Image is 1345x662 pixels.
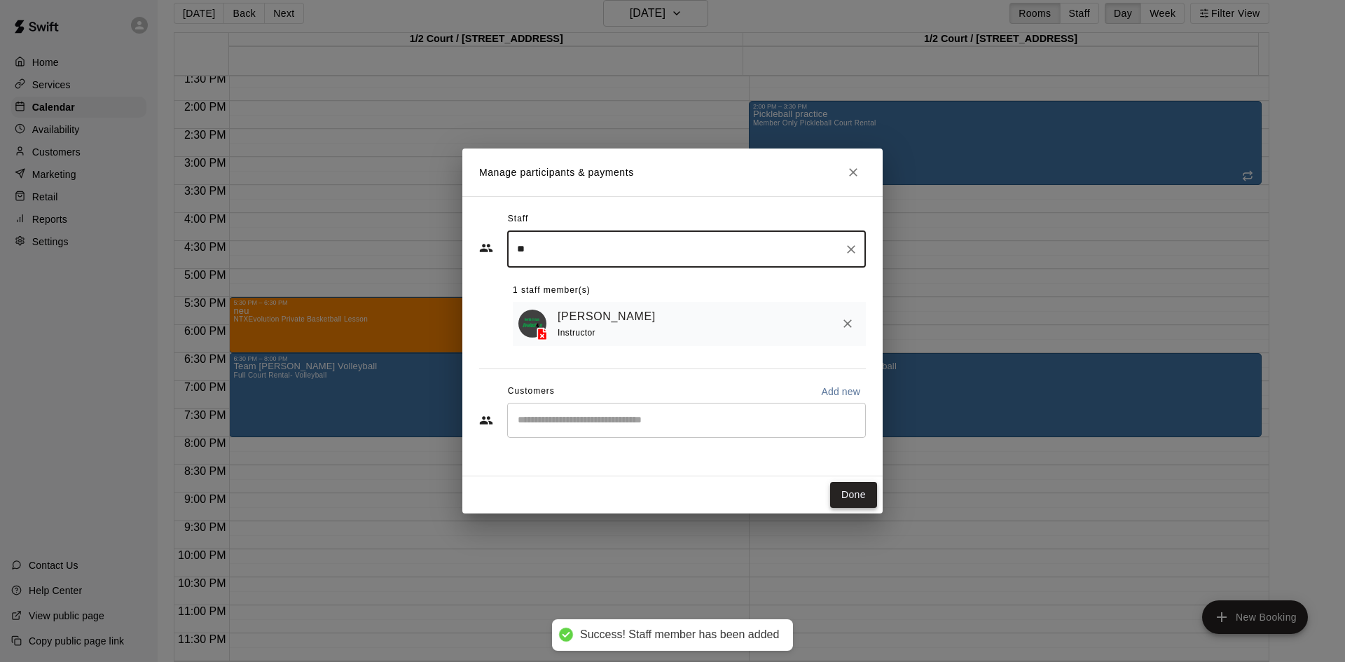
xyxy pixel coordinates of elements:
[507,403,866,438] div: Start typing to search customers...
[508,380,555,403] span: Customers
[518,310,546,338] img: Jesse Klein
[479,413,493,427] svg: Customers
[558,328,595,338] span: Instructor
[580,628,779,642] div: Success! Staff member has been added
[508,208,528,230] span: Staff
[479,165,634,180] p: Manage participants & payments
[507,230,866,268] div: Search staff
[558,308,656,326] a: [PERSON_NAME]
[479,241,493,255] svg: Staff
[830,482,877,508] button: Done
[835,311,860,336] button: Remove
[821,385,860,399] p: Add new
[841,240,861,259] button: Clear
[513,280,591,302] span: 1 staff member(s)
[815,380,866,403] button: Add new
[841,160,866,185] button: Close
